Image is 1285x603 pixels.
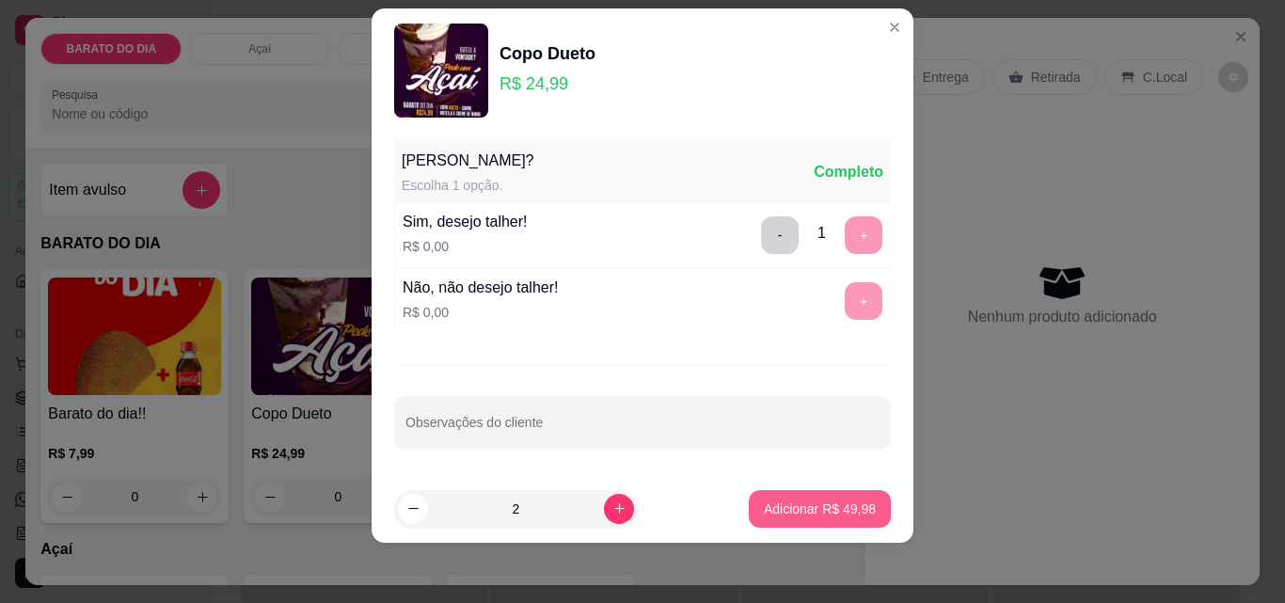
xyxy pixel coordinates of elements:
button: Close [880,12,910,42]
p: R$ 24,99 [500,71,595,97]
div: 1 [817,222,826,245]
div: [PERSON_NAME]? [402,150,533,172]
div: Não, não desejo talher! [403,277,558,299]
div: Sim, desejo talher! [403,211,528,233]
p: Adicionar R$ 49,98 [764,500,876,518]
div: Copo Dueto [500,40,595,67]
div: Escolha 1 opção. [402,176,533,195]
p: R$ 0,00 [403,303,558,322]
button: delete [761,216,799,254]
input: Observações do cliente [405,421,880,439]
button: increase-product-quantity [604,494,634,524]
img: product-image [394,24,488,118]
button: decrease-product-quantity [398,494,428,524]
div: Completo [814,161,883,183]
button: Adicionar R$ 49,98 [749,490,891,528]
p: R$ 0,00 [403,237,528,256]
